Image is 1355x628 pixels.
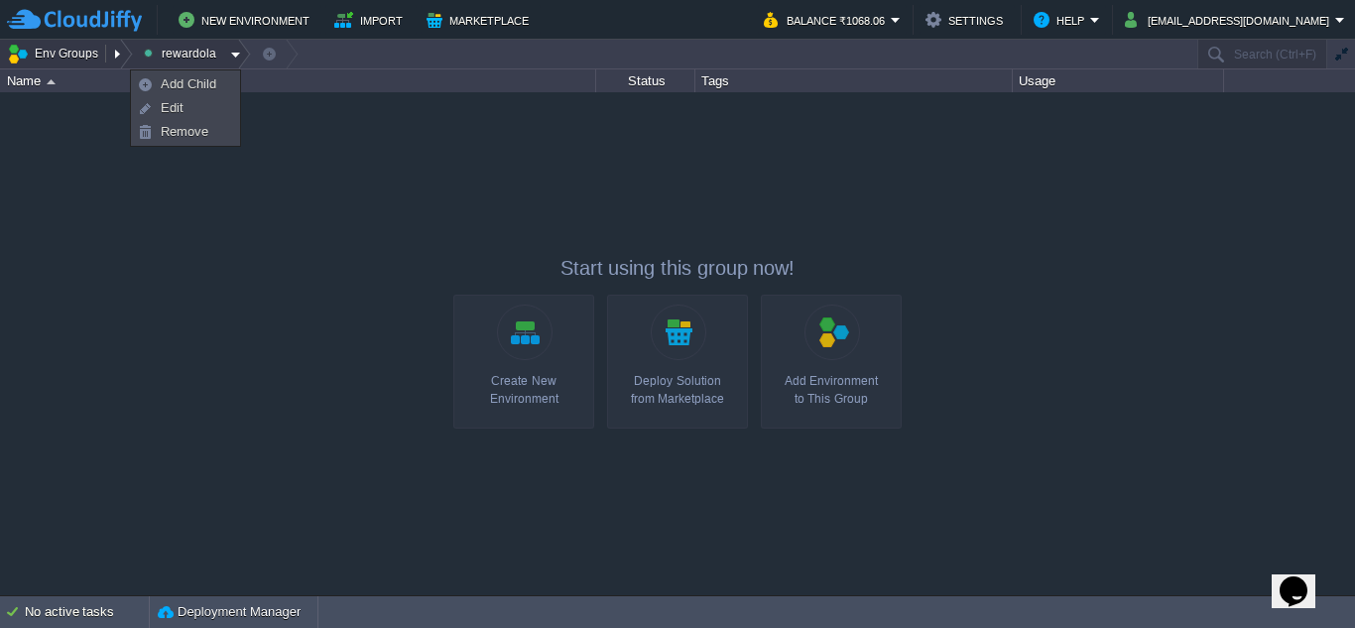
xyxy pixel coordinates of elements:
div: Add Environment to This Group [767,372,896,408]
button: Balance ₹1068.06 [764,8,891,32]
a: Create New Environment [453,295,594,429]
div: Tags [696,69,1012,92]
div: Usage [1014,69,1223,92]
div: Name [2,69,595,92]
img: AMDAwAAAACH5BAEAAAAALAAAAAABAAEAAAICRAEAOw== [47,79,56,84]
img: CloudJiffy [7,8,142,33]
div: No active tasks [25,596,149,628]
span: Add Child [161,76,216,91]
div: Create New Environment [459,372,588,408]
a: Edit [134,97,237,119]
a: Remove [134,121,237,143]
a: Deploy Solutionfrom Marketplace [607,295,748,429]
div: Status [597,69,694,92]
p: Start using this group now! [453,254,902,282]
button: Deployment Manager [158,602,301,622]
div: Deploy Solution from Marketplace [613,372,742,408]
button: rewardola [144,40,223,67]
span: Remove [161,124,208,139]
button: [EMAIL_ADDRESS][DOMAIN_NAME] [1125,8,1335,32]
button: Marketplace [427,8,535,32]
button: Env Groups [7,40,105,67]
a: Add Child [134,73,237,95]
span: Edit [161,100,184,115]
button: Settings [925,8,1009,32]
button: Help [1034,8,1090,32]
button: Import [334,8,409,32]
iframe: chat widget [1272,549,1335,608]
button: New Environment [179,8,315,32]
a: Add Environmentto This Group [761,295,902,429]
